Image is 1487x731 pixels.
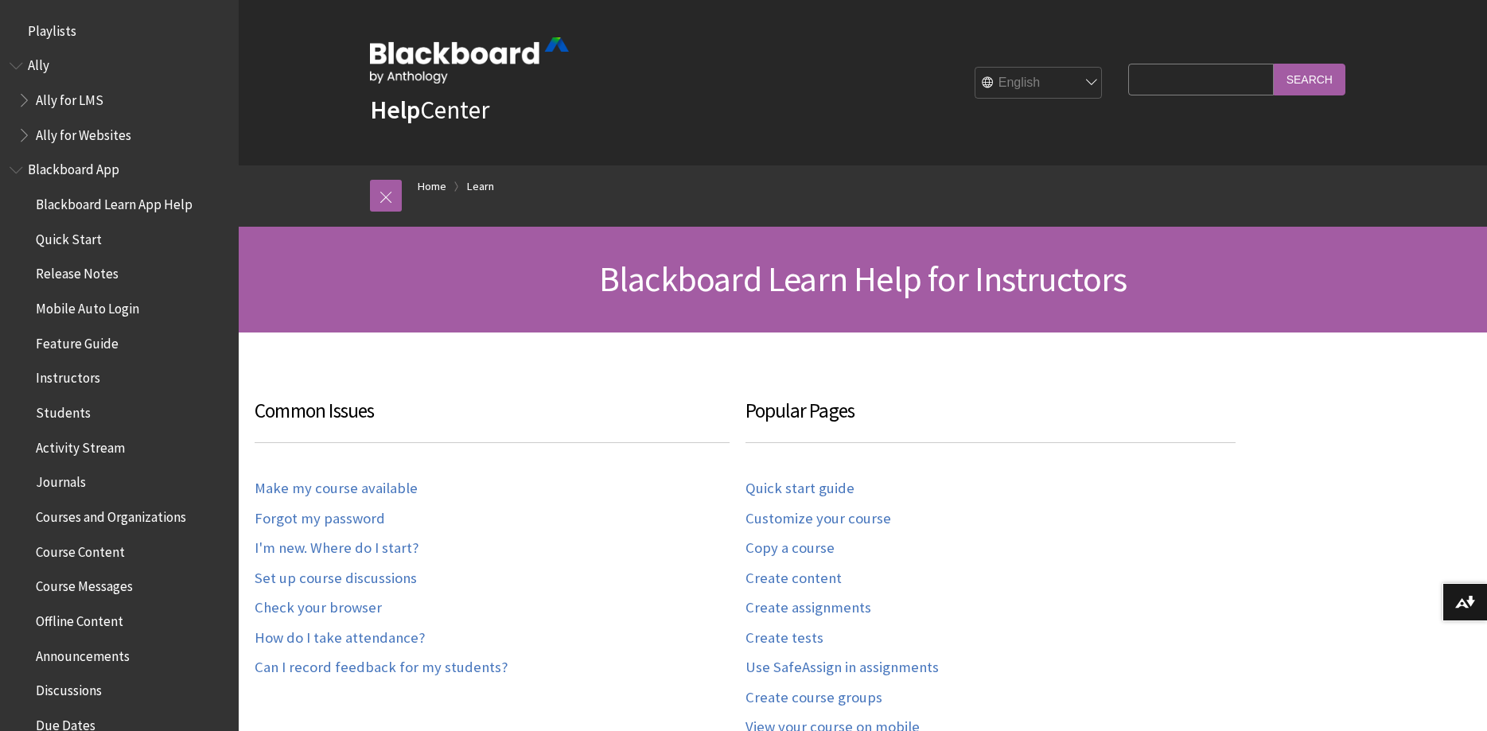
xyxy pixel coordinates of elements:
[745,480,854,498] a: Quick start guide
[745,659,939,677] a: Use SafeAssign in assignments
[36,330,119,352] span: Feature Guide
[36,226,102,247] span: Quick Start
[745,629,823,647] a: Create tests
[10,17,229,45] nav: Book outline for Playlists
[36,87,103,108] span: Ally for LMS
[467,177,494,196] a: Learn
[745,539,835,558] a: Copy a course
[36,643,130,664] span: Announcements
[745,396,1236,443] h3: Popular Pages
[418,177,446,196] a: Home
[255,396,730,443] h3: Common Issues
[36,261,119,282] span: Release Notes
[36,469,86,491] span: Journals
[36,574,133,595] span: Course Messages
[28,157,119,178] span: Blackboard App
[10,52,229,149] nav: Book outline for Anthology Ally Help
[745,510,891,528] a: Customize your course
[36,539,125,560] span: Course Content
[599,257,1127,301] span: Blackboard Learn Help for Instructors
[36,122,131,143] span: Ally for Websites
[28,52,49,74] span: Ally
[370,37,569,84] img: Blackboard by Anthology
[255,629,425,647] a: How do I take attendance?
[255,480,418,498] a: Make my course available
[255,599,382,617] a: Check your browser
[745,570,842,588] a: Create content
[28,17,76,39] span: Playlists
[36,365,100,387] span: Instructors
[36,399,91,421] span: Students
[745,689,882,707] a: Create course groups
[255,539,418,558] a: I'm new. Where do I start?
[36,677,102,698] span: Discussions
[36,191,193,212] span: Blackboard Learn App Help
[36,504,186,525] span: Courses and Organizations
[745,599,871,617] a: Create assignments
[36,295,139,317] span: Mobile Auto Login
[1274,64,1345,95] input: Search
[36,434,125,456] span: Activity Stream
[975,67,1103,99] select: Site Language Selector
[255,659,508,677] a: Can I record feedback for my students?
[370,94,420,126] strong: Help
[36,608,123,629] span: Offline Content
[255,570,417,588] a: Set up course discussions
[255,510,385,528] a: Forgot my password
[370,94,489,126] a: HelpCenter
